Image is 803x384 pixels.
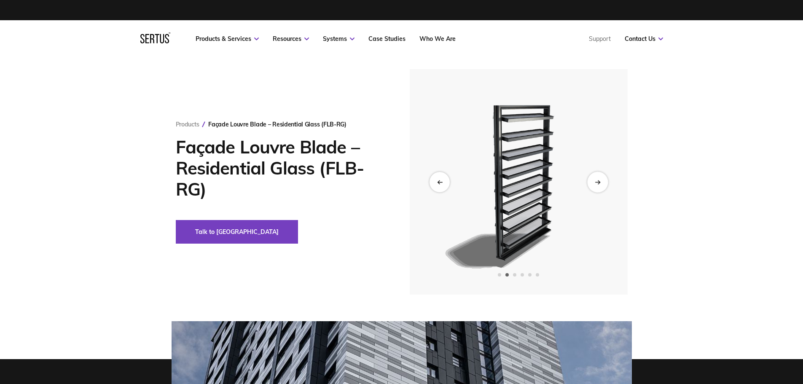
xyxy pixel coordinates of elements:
span: Go to slide 4 [521,273,524,277]
a: Products [176,121,199,128]
div: Next slide [587,172,608,192]
h1: Façade Louvre Blade – Residential Glass (FLB-RG) [176,137,384,200]
a: Who We Are [419,35,456,43]
a: Systems [323,35,355,43]
a: Products & Services [196,35,259,43]
a: Resources [273,35,309,43]
span: Go to slide 1 [498,273,501,277]
span: Go to slide 3 [513,273,516,277]
button: Talk to [GEOGRAPHIC_DATA] [176,220,298,244]
span: Go to slide 5 [528,273,532,277]
div: Previous slide [430,172,450,192]
a: Case Studies [368,35,406,43]
span: Go to slide 6 [536,273,539,277]
a: Contact Us [625,35,663,43]
a: Support [589,35,611,43]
